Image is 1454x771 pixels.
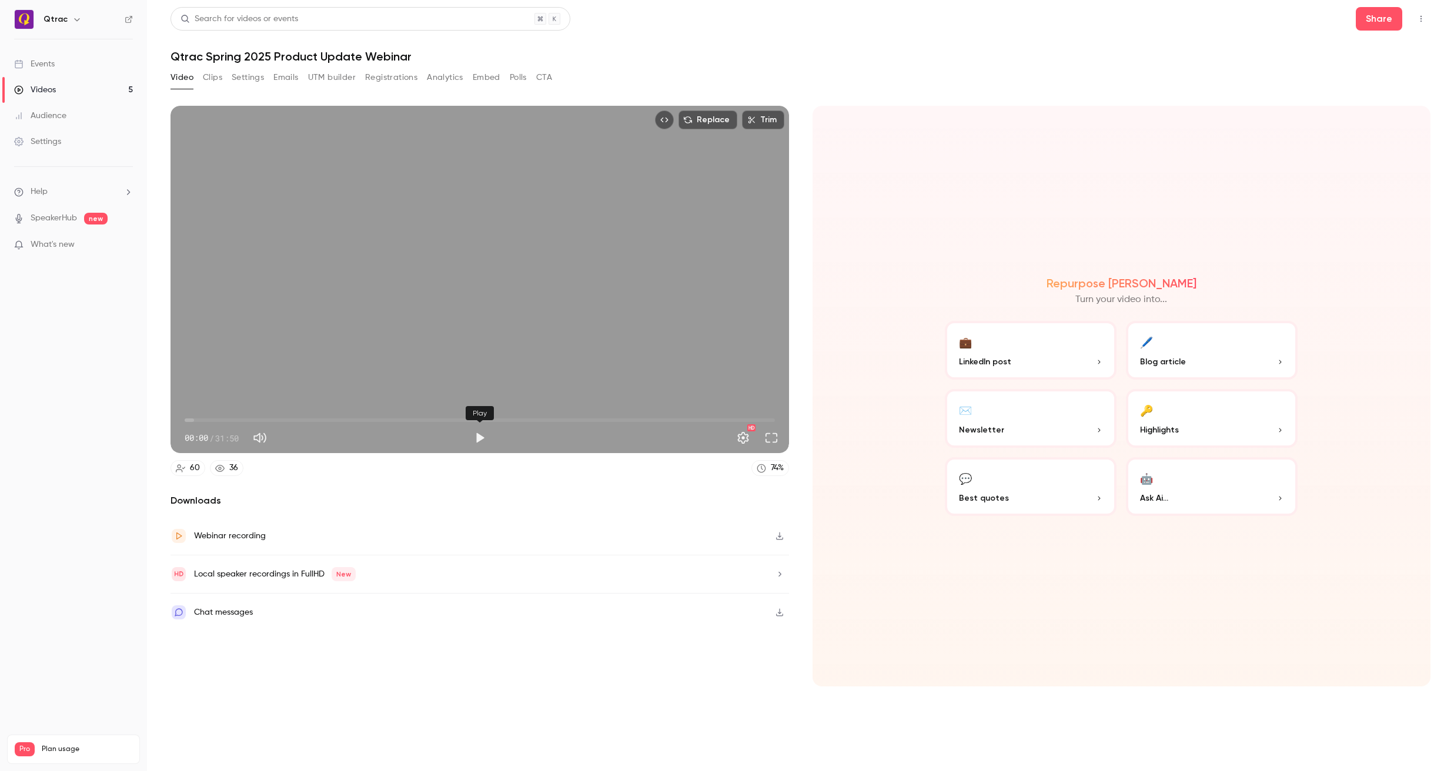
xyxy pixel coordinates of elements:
span: New [332,567,356,581]
button: 🤖Ask Ai... [1126,457,1298,516]
span: Best quotes [959,492,1009,504]
button: Play [468,426,492,450]
span: Newsletter [959,424,1004,436]
div: 🤖 [1140,469,1153,487]
button: Settings [232,68,264,87]
h2: Repurpose [PERSON_NAME] [1047,276,1196,290]
span: Plan usage [42,745,132,754]
button: Emails [273,68,298,87]
div: 60 [190,462,200,474]
span: Pro [15,742,35,756]
div: Local speaker recordings in FullHD [194,567,356,581]
button: Registrations [365,68,417,87]
div: Search for videos or events [181,13,298,25]
iframe: Noticeable Trigger [119,240,133,250]
a: 74% [751,460,789,476]
button: Video [171,68,193,87]
button: Full screen [760,426,783,450]
img: Qtrac [15,10,34,29]
h2: Downloads [171,494,789,508]
div: Audience [14,110,66,122]
div: Events [14,58,55,70]
button: Top Bar Actions [1412,9,1430,28]
a: 36 [210,460,243,476]
div: ✉️ [959,401,972,419]
span: Highlights [1140,424,1179,436]
button: 💼LinkedIn post [945,321,1117,380]
h1: Qtrac Spring 2025 Product Update Webinar [171,49,1430,63]
button: UTM builder [308,68,356,87]
button: Trim [742,110,784,129]
span: 31:50 [215,432,239,444]
div: Chat messages [194,605,253,619]
div: 🔑 [1140,401,1153,419]
button: Clips [203,68,222,87]
span: Blog article [1140,356,1186,368]
div: 74 % [771,462,784,474]
span: What's new [31,239,75,251]
span: 00:00 [185,432,208,444]
span: Help [31,186,48,198]
button: Settings [731,426,755,450]
button: 🖊️Blog article [1126,321,1298,380]
button: Replace [678,110,737,129]
div: Play [466,406,494,420]
h6: Qtrac [44,14,68,25]
button: Analytics [427,68,463,87]
div: HD [747,424,756,431]
div: 💬 [959,469,972,487]
button: CTA [536,68,552,87]
button: Mute [248,426,272,450]
button: Share [1356,7,1402,31]
span: new [84,213,108,224]
button: 💬Best quotes [945,457,1117,516]
button: Polls [510,68,527,87]
div: Webinar recording [194,529,266,543]
button: 🔑Highlights [1126,389,1298,448]
div: Videos [14,84,56,96]
li: help-dropdown-opener [14,186,133,198]
span: Ask Ai... [1140,492,1168,504]
a: 60 [171,460,205,476]
span: LinkedIn post [959,356,1011,368]
div: 00:00 [185,432,239,444]
div: 💼 [959,333,972,351]
span: / [209,432,214,444]
p: Turn your video into... [1075,293,1167,307]
button: Embed [473,68,500,87]
div: 🖊️ [1140,333,1153,351]
div: 36 [229,462,238,474]
button: Embed video [655,110,674,129]
button: ✉️Newsletter [945,389,1117,448]
a: SpeakerHub [31,212,77,224]
div: Settings [14,136,61,148]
